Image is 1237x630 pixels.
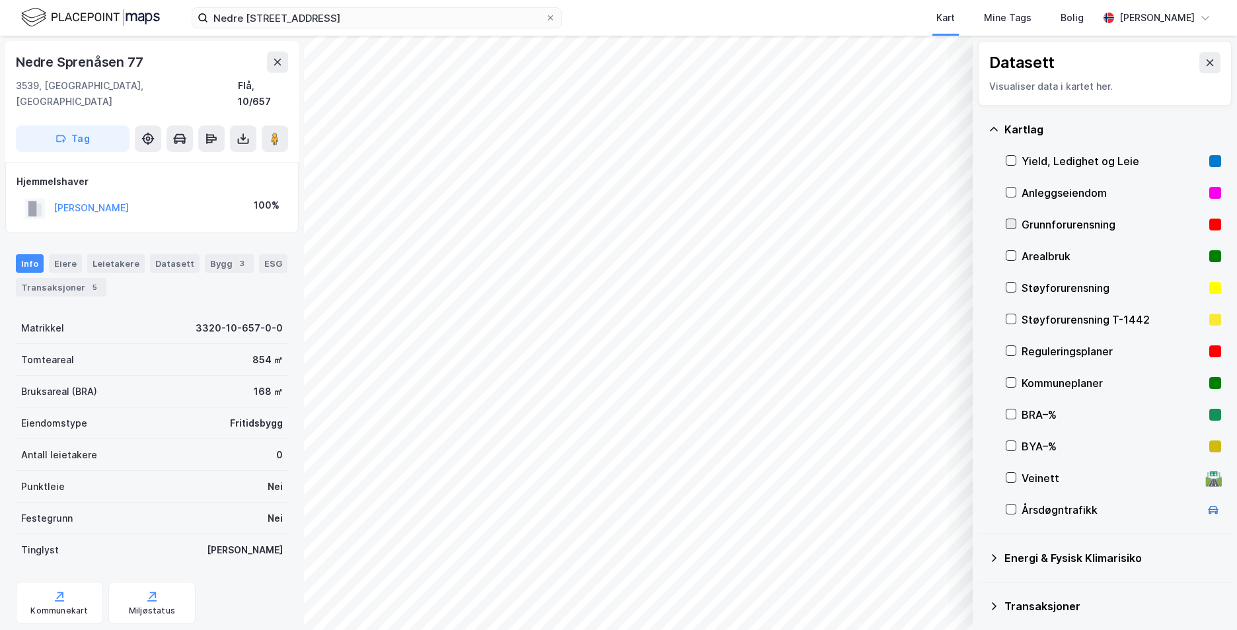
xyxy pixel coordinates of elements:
div: Energi & Fysisk Klimarisiko [1004,550,1221,566]
div: Fritidsbygg [230,415,283,431]
div: Flå, 10/657 [238,78,288,110]
div: Anleggseiendom [1022,185,1204,201]
div: Info [16,254,44,273]
div: Kommunekart [30,606,88,616]
div: 3320-10-657-0-0 [196,320,283,336]
div: Datasett [989,52,1055,73]
div: Antall leietakere [21,447,97,463]
div: Tinglyst [21,542,59,558]
div: ESG [259,254,287,273]
div: Nei [268,479,283,495]
div: Tomteareal [21,352,74,368]
div: 100% [254,197,280,213]
div: Bruksareal (BRA) [21,384,97,400]
div: Festegrunn [21,510,73,526]
div: Nei [268,510,283,526]
div: Bygg [205,254,254,273]
div: Eiendomstype [21,415,87,431]
div: Årsdøgntrafikk [1022,502,1200,518]
div: Reguleringsplaner [1022,343,1204,359]
div: [PERSON_NAME] [1119,10,1195,26]
div: Leietakere [87,254,145,273]
div: Punktleie [21,479,65,495]
input: Søk på adresse, matrikkel, gårdeiere, leietakere eller personer [208,8,545,28]
div: Mine Tags [984,10,1031,26]
div: 5 [88,281,101,294]
div: Transaksjoner [16,278,106,297]
div: 168 ㎡ [254,384,283,400]
div: Støyforurensning [1022,280,1204,296]
div: Visualiser data i kartet her. [989,79,1220,94]
div: Veinett [1022,470,1200,486]
div: Kart [936,10,955,26]
div: BYA–% [1022,438,1204,454]
div: Arealbruk [1022,248,1204,264]
div: Yield, Ledighet og Leie [1022,153,1204,169]
div: Matrikkel [21,320,64,336]
div: Nedre Sprenåsen 77 [16,52,145,73]
div: Støyforurensning T-1442 [1022,312,1204,328]
div: 3 [235,257,248,270]
div: [PERSON_NAME] [207,542,283,558]
div: Datasett [150,254,200,273]
img: logo.f888ab2527a4732fd821a326f86c7f29.svg [21,6,160,29]
div: Hjemmelshaver [17,174,287,190]
div: Bolig [1061,10,1084,26]
iframe: Chat Widget [1171,567,1237,630]
div: Kartlag [1004,122,1221,137]
div: Grunnforurensning [1022,217,1204,232]
div: 854 ㎡ [252,352,283,368]
div: Transaksjoner [1004,598,1221,614]
button: Tag [16,125,130,152]
div: Kommuneplaner [1022,375,1204,391]
div: 🛣️ [1205,470,1222,487]
div: BRA–% [1022,407,1204,423]
div: Eiere [49,254,82,273]
div: 3539, [GEOGRAPHIC_DATA], [GEOGRAPHIC_DATA] [16,78,238,110]
div: 0 [276,447,283,463]
div: Miljøstatus [129,606,175,616]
